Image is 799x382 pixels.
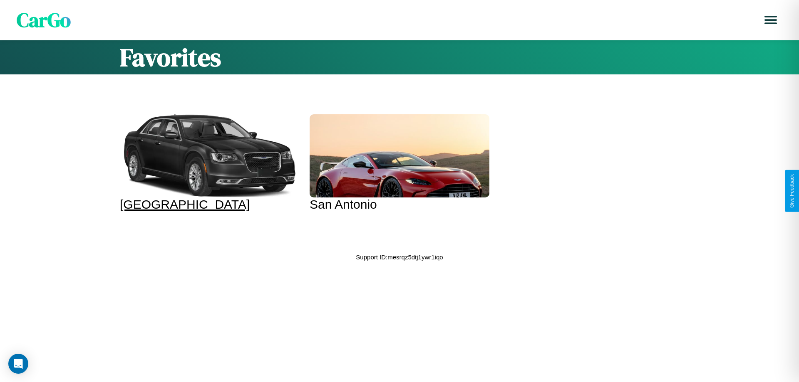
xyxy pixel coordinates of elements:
[310,197,489,212] div: San Antonio
[120,40,679,74] h1: Favorites
[789,174,795,208] div: Give Feedback
[17,6,71,34] span: CarGo
[759,8,782,32] button: Open menu
[120,197,300,212] div: [GEOGRAPHIC_DATA]
[8,354,28,374] div: Open Intercom Messenger
[356,251,443,263] p: Support ID: mesrqz5dtj1ywr1iqo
